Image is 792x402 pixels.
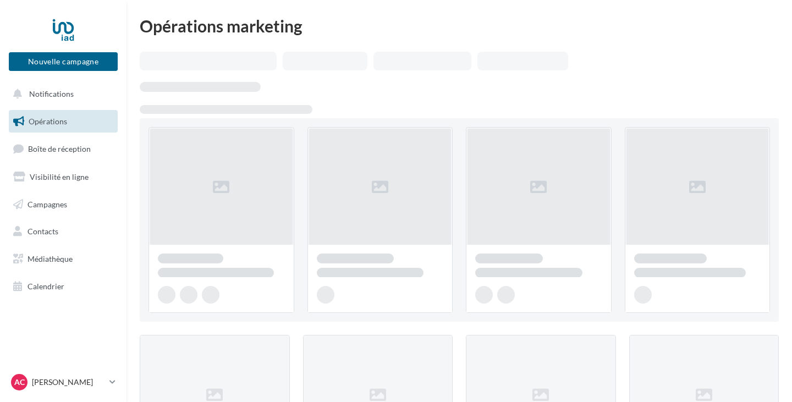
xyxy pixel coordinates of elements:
p: [PERSON_NAME] [32,377,105,388]
button: Nouvelle campagne [9,52,118,71]
span: Campagnes [28,199,67,208]
button: Notifications [7,82,116,106]
span: Opérations [29,117,67,126]
a: Boîte de réception [7,137,120,161]
a: Médiathèque [7,247,120,271]
span: Contacts [28,227,58,236]
a: Contacts [7,220,120,243]
a: Opérations [7,110,120,133]
a: AC [PERSON_NAME] [9,372,118,393]
span: Calendrier [28,282,64,291]
span: Visibilité en ligne [30,172,89,181]
span: Boîte de réception [28,144,91,153]
span: Médiathèque [28,254,73,263]
a: Campagnes [7,193,120,216]
div: Opérations marketing [140,18,779,34]
a: Calendrier [7,275,120,298]
span: Notifications [29,89,74,98]
a: Visibilité en ligne [7,166,120,189]
span: AC [14,377,25,388]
